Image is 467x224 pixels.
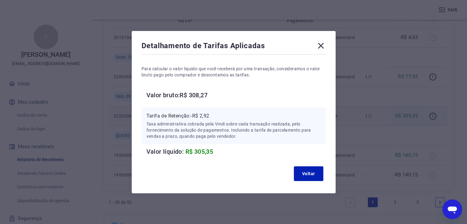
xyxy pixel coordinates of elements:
iframe: Botão para abrir a janela de mensagens [442,199,462,219]
div: Detalhamento de Tarifas Aplicadas [142,41,326,53]
p: Tarifa de Retenção: -R$ 2,92 [146,112,321,120]
button: Voltar [294,166,323,181]
h6: Valor bruto: R$ 308,27 [146,90,326,100]
p: Taxa administrativa cobrada pela Vindi sobre cada transação realizada, pelo fornecimento da soluç... [146,121,321,139]
span: R$ 305,35 [185,148,213,155]
h6: Valor líquido: [146,147,326,156]
p: Para calcular o valor líquido que você receberá por uma transação, consideramos o valor bruto pag... [142,66,326,78]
